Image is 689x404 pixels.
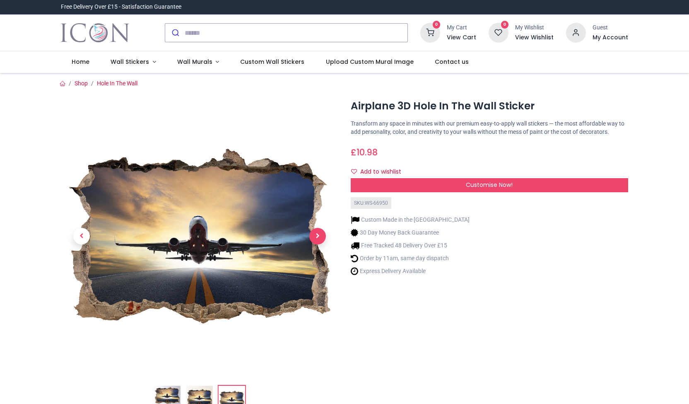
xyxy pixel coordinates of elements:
img: Icon Wall Stickers [61,21,129,44]
div: My Wishlist [515,24,554,32]
i: Add to wishlist [351,169,357,174]
a: Next [297,139,338,334]
li: Express Delivery Available [351,267,470,276]
img: WS-66950-03 [61,97,338,375]
button: Submit [165,24,185,42]
div: My Cart [447,24,476,32]
sup: 0 [433,21,441,29]
sup: 0 [501,21,509,29]
div: Free Delivery Over £15 - Satisfaction Guarantee [61,3,181,11]
a: My Account [593,34,628,42]
a: Wall Murals [166,51,230,73]
a: Hole In The Wall [97,80,137,87]
iframe: Customer reviews powered by Trustpilot [454,3,628,11]
a: Shop [75,80,88,87]
span: 10.98 [357,146,378,158]
a: 0 [489,29,508,36]
li: 30 Day Money Back Guarantee [351,228,470,237]
span: Upload Custom Mural Image [326,58,414,66]
a: Wall Stickers [100,51,166,73]
span: Next [309,228,326,244]
span: Wall Stickers [111,58,149,66]
a: Previous [61,139,102,334]
span: Wall Murals [177,58,212,66]
span: Contact us [435,58,469,66]
li: Order by 11am, same day dispatch [351,254,470,263]
button: Add to wishlistAdd to wishlist [351,165,408,179]
span: £ [351,146,378,158]
a: View Cart [447,34,476,42]
a: 0 [420,29,440,36]
div: Guest [593,24,628,32]
p: Transform any space in minutes with our premium easy-to-apply wall stickers — the most affordable... [351,120,628,136]
span: Custom Wall Stickers [240,58,304,66]
h1: Airplane 3D Hole In The Wall Sticker [351,99,628,113]
span: Home [72,58,89,66]
a: Logo of Icon Wall Stickers [61,21,129,44]
a: View Wishlist [515,34,554,42]
span: Previous [73,228,90,244]
li: Custom Made in the [GEOGRAPHIC_DATA] [351,215,470,224]
div: SKU: WS-66950 [351,197,391,209]
span: Customise Now! [466,181,513,189]
li: Free Tracked 48 Delivery Over £15 [351,241,470,250]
